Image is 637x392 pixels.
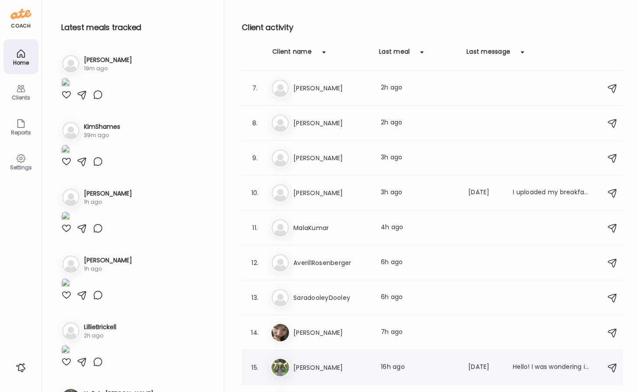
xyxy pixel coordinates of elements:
h3: [PERSON_NAME] [84,189,132,198]
div: 1h ago [84,198,132,206]
div: 2h ago [381,83,458,93]
h3: KimShames [84,122,120,131]
img: images%2FtVvR8qw0WGQXzhI19RVnSNdNYhJ3%2Fd5GOOiABiqKPLzW5ivAR%2FGxWj6lme5fMRvsPffpSg_1080 [61,144,70,156]
img: bg-avatar-default.svg [272,289,289,306]
div: 3h ago [381,153,458,163]
div: 9. [250,153,260,163]
img: bg-avatar-default.svg [62,322,80,340]
div: 4h ago [381,223,458,233]
h2: Client activity [242,21,623,34]
img: images%2Fm4Nv6Rby8pPtpFXfYIONKFnL65C3%2FrmMceH1CJBp8Nf5Jh5Ab%2Flt74UKOaNTu3RI9FP7fC_1080 [61,345,70,357]
img: bg-avatar-default.svg [62,55,80,72]
div: 1h ago [84,265,132,273]
div: Clients [5,95,37,100]
div: I uploaded my breakfast but not sure I did it right 😂 can you see it? [513,188,590,198]
h3: [PERSON_NAME] [293,118,370,128]
div: 8. [250,118,260,128]
div: [DATE] [468,188,502,198]
div: Home [5,60,37,65]
h3: LillieBrickell [84,323,116,332]
h3: SaradooleyDooley [293,292,370,303]
img: bg-avatar-default.svg [62,189,80,206]
img: avatars%2FguMlrAoU3Qe0WxLzca1mfYkwLcQ2 [272,359,289,376]
div: Last message [466,47,510,61]
div: 10. [250,188,260,198]
div: 11. [250,223,260,233]
div: Client name [272,47,312,61]
h3: AverillRosenberger [293,258,370,268]
div: Reports [5,130,37,135]
h3: [PERSON_NAME] [293,153,370,163]
h3: [PERSON_NAME] [293,362,370,373]
h3: MalaKumar [293,223,370,233]
img: bg-avatar-default.svg [272,114,289,132]
div: 13. [250,292,260,303]
img: images%2FHHAkyXH3Eub6BI5psW8imyORk9G3%2Fox6QnPItigjZS36CeyNP%2FUelZFYrAK0ct2m1gQeD1_1080 [61,278,70,290]
h3: [PERSON_NAME] [293,327,370,338]
div: 39m ago [84,131,120,139]
img: bg-avatar-default.svg [62,255,80,273]
img: bg-avatar-default.svg [272,149,289,167]
div: 14. [250,327,260,338]
div: 16h ago [381,362,458,373]
img: bg-avatar-default.svg [272,184,289,202]
h3: [PERSON_NAME] [84,256,132,265]
img: avatars%2FE8qzEuFo72hcI06PzcZ7epmPPzi1 [272,324,289,341]
div: Last meal [379,47,410,61]
div: 2h ago [84,332,116,340]
h3: [PERSON_NAME] [293,188,370,198]
h2: Latest meals tracked [61,21,210,34]
div: 7. [250,83,260,93]
img: images%2FVv5Hqadp83Y4MnRrP5tYi7P5Lf42%2F3Uze8SXuggEad8ziSGP9%2F12rS8eIUJYY5GNdmEvky_1080 [61,78,70,89]
div: 3h ago [381,188,458,198]
img: images%2FFWsELn7vDcfqF74XPxHYlF6WHSn2%2FHIP2I79sWcrlgc4FzZja%2FD3NgL6LQ5QOsvye2B4a9_1080 [61,211,70,223]
div: 19m ago [84,65,132,72]
img: ate [10,7,31,21]
img: bg-avatar-default.svg [272,219,289,237]
div: [DATE] [468,362,502,373]
h3: [PERSON_NAME] [293,83,370,93]
div: 12. [250,258,260,268]
div: 6h ago [381,258,458,268]
h3: [PERSON_NAME] [84,55,132,65]
div: 2h ago [381,118,458,128]
img: bg-avatar-default.svg [272,79,289,97]
div: Settings [5,165,37,170]
div: coach [11,22,31,30]
img: bg-avatar-default.svg [62,122,80,139]
div: 15. [250,362,260,373]
div: 7h ago [381,327,458,338]
img: bg-avatar-default.svg [272,254,289,272]
div: 6h ago [381,292,458,303]
div: Hello! I was wondering if I get a craving for soda, do you recommend olipop/poppi drinks? [513,362,590,373]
